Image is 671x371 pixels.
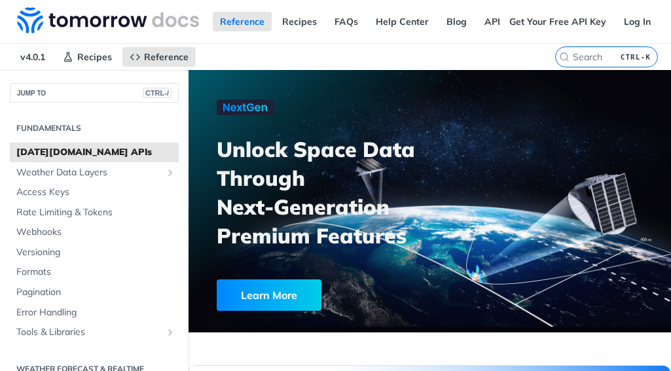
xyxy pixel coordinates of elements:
a: Weather Data LayersShow subpages for Weather Data Layers [10,163,179,183]
a: Help Center [369,12,436,31]
span: Reference [144,51,189,63]
span: v4.0.1 [13,47,52,67]
a: FAQs [327,12,365,31]
button: Show subpages for Weather Data Layers [165,168,175,178]
a: Formats [10,262,179,282]
img: Tomorrow.io Weather API Docs [17,7,199,33]
a: Blog [439,12,474,31]
a: Reference [213,12,272,31]
a: Get Your Free API Key [502,12,613,31]
img: NextGen [217,99,274,115]
a: Learn More [217,279,399,311]
span: CTRL-/ [143,88,172,98]
a: Recipes [56,47,119,67]
div: Learn More [217,279,321,311]
span: Rate Limiting & Tokens [16,206,175,219]
h3: Unlock Space Data Through Next-Generation Premium Features [217,135,444,250]
span: Error Handling [16,306,175,319]
span: Weather Data Layers [16,166,162,179]
a: Error Handling [10,303,179,323]
a: Webhooks [10,222,179,242]
a: Recipes [275,12,324,31]
span: Access Keys [16,186,175,199]
span: Tools & Libraries [16,326,162,339]
a: Rate Limiting & Tokens [10,203,179,222]
a: Reference [122,47,196,67]
svg: Search [559,52,570,62]
a: Access Keys [10,183,179,202]
span: Recipes [77,51,112,63]
h2: Fundamentals [10,122,179,134]
a: [DATE][DOMAIN_NAME] APIs [10,143,179,162]
a: Versioning [10,243,179,262]
button: Show subpages for Tools & Libraries [165,327,175,338]
a: Tools & LibrariesShow subpages for Tools & Libraries [10,323,179,342]
a: Pagination [10,283,179,302]
button: JUMP TOCTRL-/ [10,83,179,103]
kbd: CTRL-K [617,50,654,63]
span: [DATE][DOMAIN_NAME] APIs [16,146,175,159]
a: API Status [477,12,538,31]
span: Versioning [16,246,175,259]
a: Log In [617,12,658,31]
span: Pagination [16,286,175,299]
span: Webhooks [16,226,175,239]
span: Formats [16,266,175,279]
